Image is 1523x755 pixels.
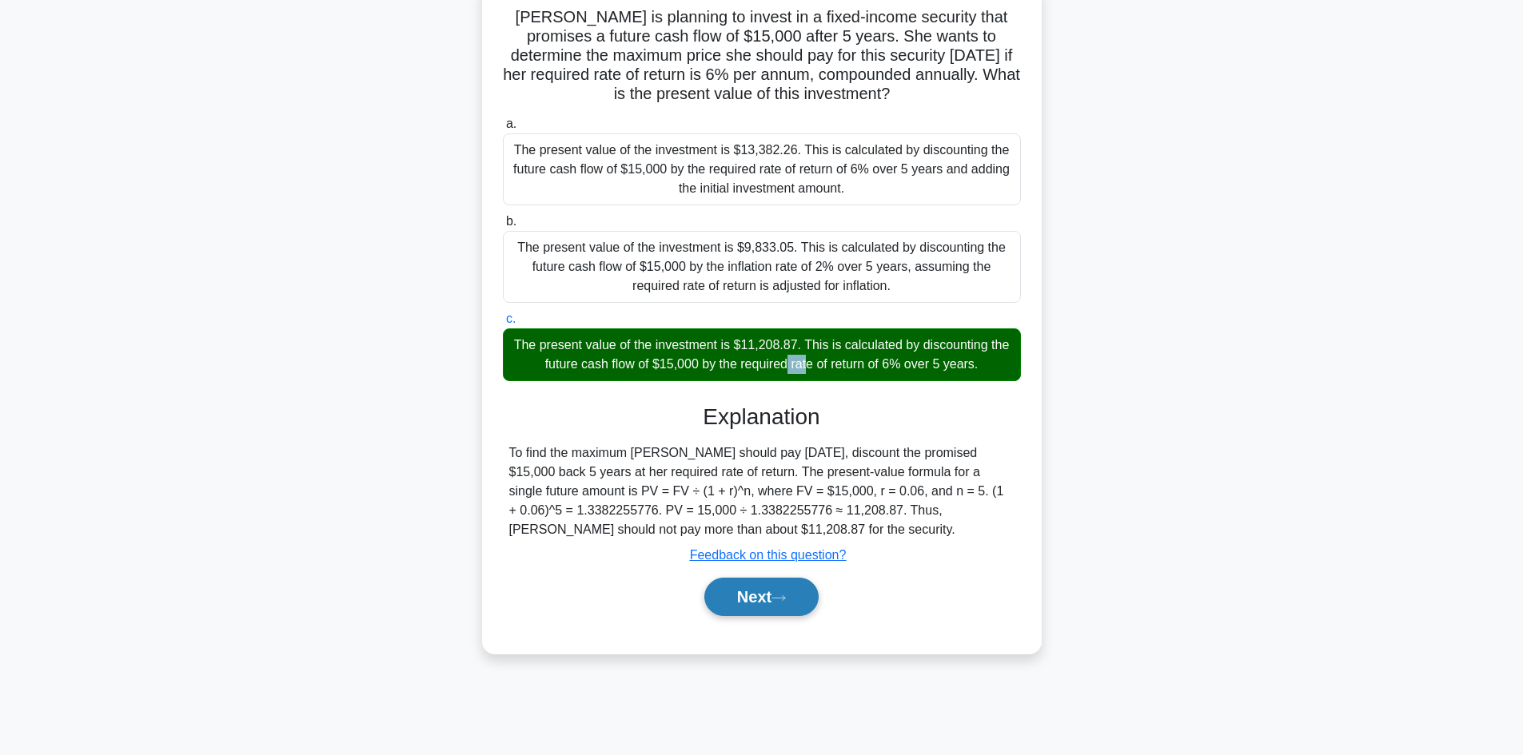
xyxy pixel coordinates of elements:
[503,328,1021,381] div: The present value of the investment is $11,208.87. This is calculated by discounting the future c...
[509,443,1015,539] div: To find the maximum [PERSON_NAME] should pay [DATE], discount the promised $15,000 back 5 years a...
[503,133,1021,205] div: The present value of the investment is $13,382.26. This is calculated by discounting the future c...
[501,7,1023,105] h5: [PERSON_NAME] is planning to invest in a fixed-income security that promises a future cash flow o...
[512,403,1011,431] h3: Explanation
[704,578,819,616] button: Next
[503,231,1021,303] div: The present value of the investment is $9,833.05. This is calculated by discounting the future ca...
[506,117,516,130] span: a.
[690,548,847,562] a: Feedback on this question?
[506,312,516,325] span: c.
[506,214,516,228] span: b.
